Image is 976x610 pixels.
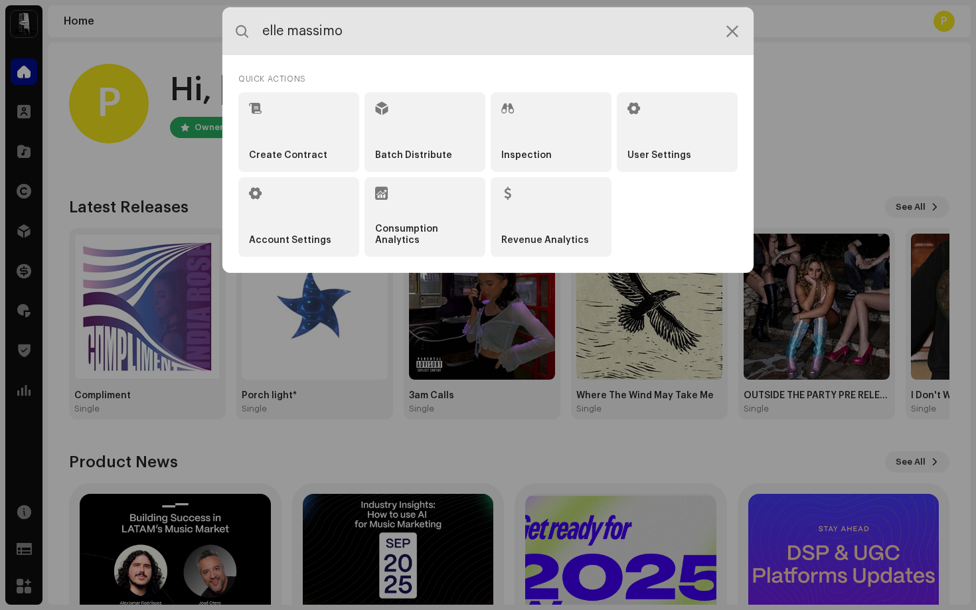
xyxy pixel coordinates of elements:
strong: Consumption Analytics [375,224,475,246]
strong: Account Settings [249,235,331,246]
strong: Revenue Analytics [501,235,589,246]
strong: Inspection [501,150,552,161]
div: Quick Actions [238,71,738,87]
strong: User Settings [627,150,691,161]
input: Search [222,7,754,55]
strong: Create Contract [249,150,327,161]
strong: Batch Distribute [375,150,452,161]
